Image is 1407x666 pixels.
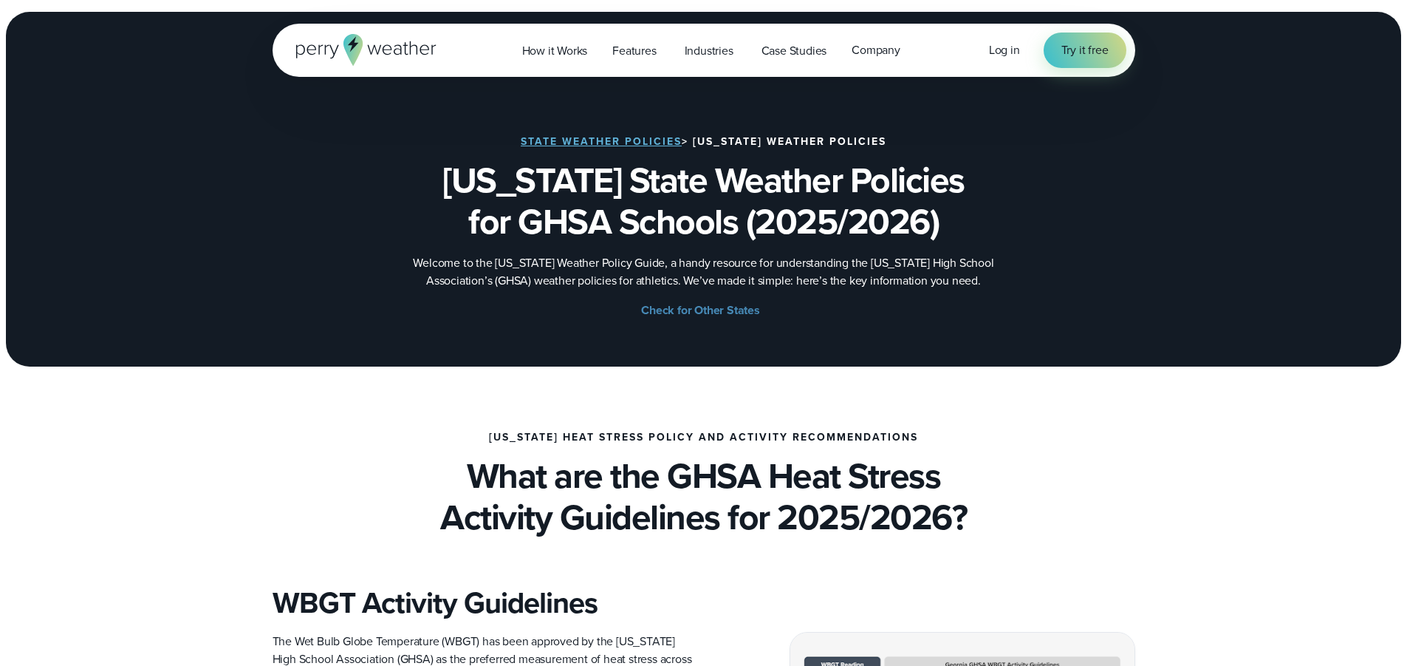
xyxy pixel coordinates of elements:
[989,41,1020,59] a: Log in
[489,432,918,444] h2: [US_STATE] Heat Stress Policy and Activity Recommendations
[510,35,600,66] a: How it Works
[521,136,886,148] h3: > [US_STATE] Weather Policies
[989,41,1020,58] span: Log in
[273,585,692,621] h3: WBGT Activity Guidelines
[685,42,733,60] span: Industries
[641,302,760,319] span: Check for Other States
[1061,41,1109,59] span: Try it free
[612,42,656,60] span: Features
[521,134,682,149] a: State Weather Policies
[761,42,827,60] span: Case Studies
[749,35,840,66] a: Case Studies
[641,302,766,319] a: Check for Other States
[273,455,1135,538] h2: What are the GHSA Heat Stress Activity Guidelines for 2025/2026?
[522,42,588,60] span: How it Works
[1044,33,1126,68] a: Try it free
[852,41,900,59] span: Company
[408,254,999,290] p: Welcome to the [US_STATE] Weather Policy Guide, a handy resource for understanding the [US_STATE]...
[346,160,1061,242] h1: [US_STATE] State Weather Policies for GHSA Schools (2025/2026)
